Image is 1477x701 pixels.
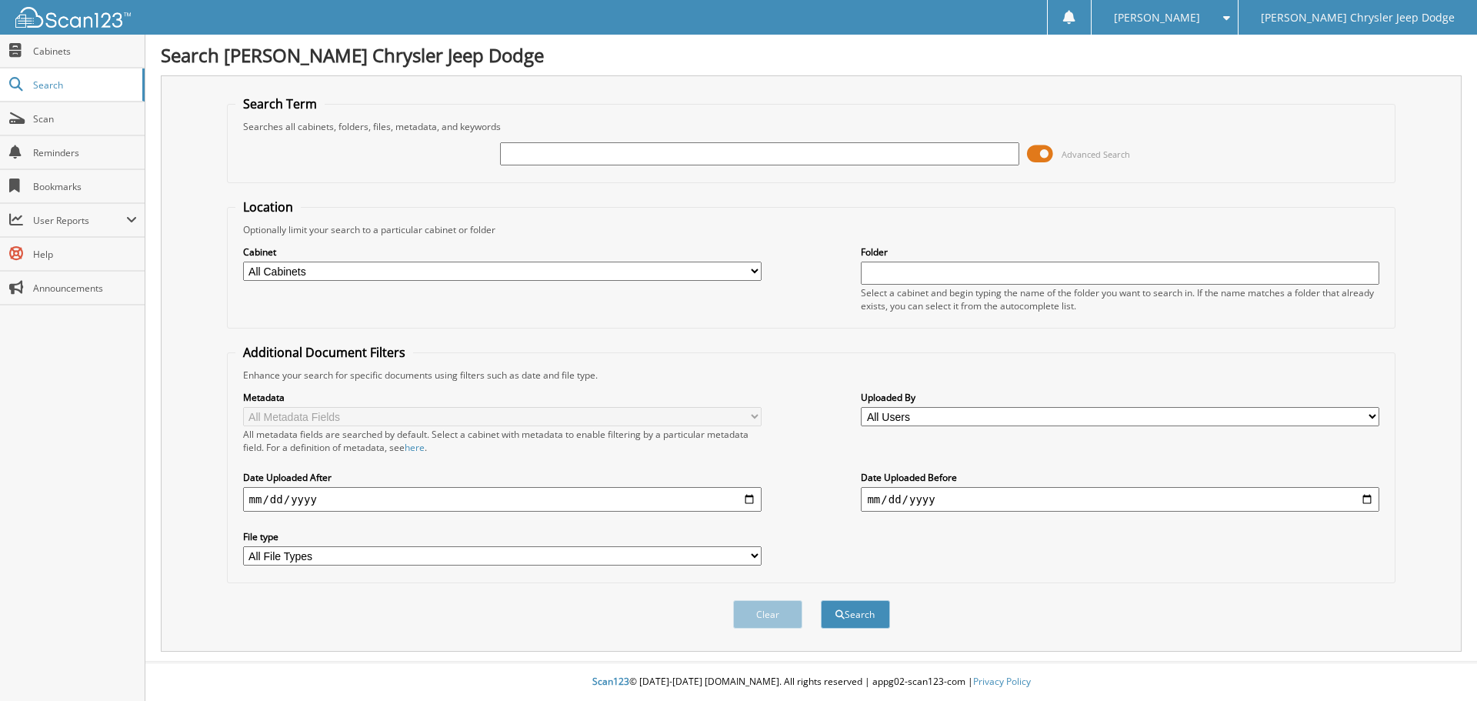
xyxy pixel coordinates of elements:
span: Bookmarks [33,180,137,193]
span: Search [33,78,135,92]
a: Privacy Policy [973,675,1031,688]
img: scan123-logo-white.svg [15,7,131,28]
span: Announcements [33,282,137,295]
button: Clear [733,600,802,629]
label: File type [243,530,762,543]
span: Cabinets [33,45,137,58]
div: Select a cabinet and begin typing the name of the folder you want to search in. If the name match... [861,286,1379,312]
span: Help [33,248,137,261]
span: [PERSON_NAME] Chrysler Jeep Dodge [1261,13,1455,22]
h1: Search [PERSON_NAME] Chrysler Jeep Dodge [161,42,1462,68]
div: Searches all cabinets, folders, files, metadata, and keywords [235,120,1388,133]
div: All metadata fields are searched by default. Select a cabinet with metadata to enable filtering b... [243,428,762,454]
div: Optionally limit your search to a particular cabinet or folder [235,223,1388,236]
legend: Additional Document Filters [235,344,413,361]
label: Folder [861,245,1379,259]
div: Enhance your search for specific documents using filters such as date and file type. [235,369,1388,382]
span: Scan [33,112,137,125]
button: Search [821,600,890,629]
span: Reminders [33,146,137,159]
input: end [861,487,1379,512]
legend: Search Term [235,95,325,112]
label: Metadata [243,391,762,404]
span: Advanced Search [1062,149,1130,160]
legend: Location [235,199,301,215]
input: start [243,487,762,512]
span: User Reports [33,214,126,227]
label: Uploaded By [861,391,1379,404]
label: Cabinet [243,245,762,259]
div: © [DATE]-[DATE] [DOMAIN_NAME]. All rights reserved | appg02-scan123-com | [145,663,1477,701]
a: here [405,441,425,454]
label: Date Uploaded Before [861,471,1379,484]
label: Date Uploaded After [243,471,762,484]
span: Scan123 [592,675,629,688]
span: [PERSON_NAME] [1114,13,1200,22]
